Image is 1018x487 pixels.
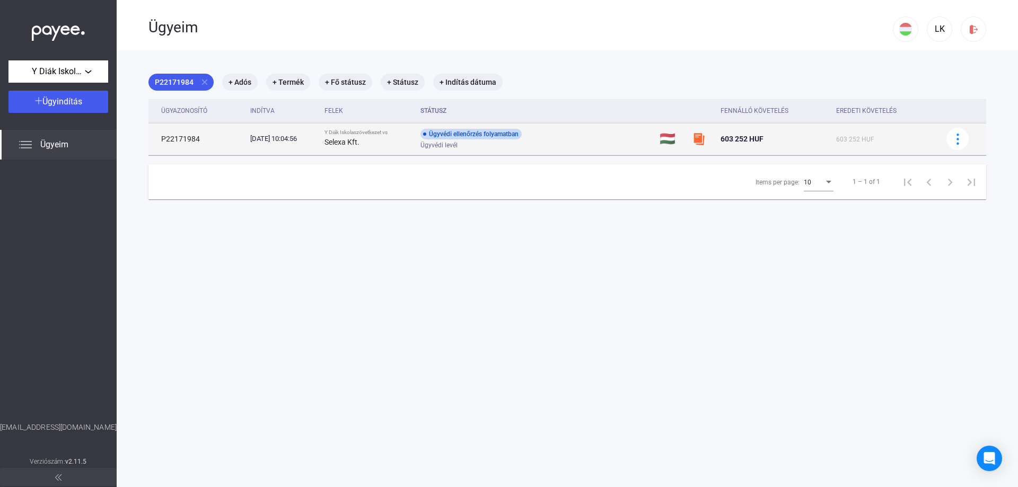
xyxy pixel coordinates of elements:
th: Státusz [416,99,655,123]
img: szamlazzhu-mini [692,132,705,145]
div: Felek [324,104,343,117]
div: Indítva [250,104,316,117]
div: Eredeti követelés [836,104,933,117]
div: Felek [324,104,412,117]
div: Open Intercom Messenger [977,446,1002,471]
span: Ügyvédi levél [420,139,458,152]
img: list.svg [19,138,32,151]
button: more-blue [946,128,969,150]
img: more-blue [952,134,963,145]
button: Y Diák Iskolaszövetkezet [8,60,108,83]
td: 🇭🇺 [655,123,688,155]
button: Ügyindítás [8,91,108,113]
div: Indítva [250,104,275,117]
div: [DATE] 10:04:56 [250,134,316,144]
span: Ügyeim [40,138,68,151]
div: Ügyvédi ellenőrzés folyamatban [420,129,522,139]
mat-select: Items per page: [804,175,833,188]
div: Ügyazonosító [161,104,207,117]
div: 1 – 1 of 1 [853,175,880,188]
mat-chip: + Státusz [381,74,425,91]
span: Y Diák Iskolaszövetkezet [32,65,85,78]
mat-chip: + Indítás dátuma [433,74,503,91]
img: white-payee-white-dot.svg [32,20,85,41]
mat-icon: close [200,77,209,87]
button: First page [897,171,918,192]
div: Ügyeim [148,19,893,37]
div: Fennálló követelés [721,104,828,117]
mat-chip: P22171984 [148,74,214,91]
button: LK [927,16,952,42]
div: Items per page: [756,176,800,189]
span: Ügyindítás [42,96,82,107]
div: Fennálló követelés [721,104,788,117]
span: 603 252 HUF [836,136,874,143]
span: 10 [804,179,811,186]
mat-chip: + Adós [222,74,258,91]
mat-chip: + Termék [266,74,310,91]
button: logout-red [961,16,986,42]
div: LK [931,23,949,36]
button: Last page [961,171,982,192]
td: P22171984 [148,123,246,155]
div: Ügyazonosító [161,104,242,117]
img: logout-red [968,24,979,35]
mat-chip: + Fő státusz [319,74,372,91]
img: plus-white.svg [35,97,42,104]
img: HU [899,23,912,36]
img: arrow-double-left-grey.svg [55,474,62,481]
div: Y Diák Iskolaszövetkezet vs [324,129,412,136]
div: Eredeti követelés [836,104,897,117]
strong: Selexa Kft. [324,138,359,146]
button: HU [893,16,918,42]
strong: v2.11.5 [65,458,87,465]
span: 603 252 HUF [721,135,763,143]
button: Next page [940,171,961,192]
button: Previous page [918,171,940,192]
